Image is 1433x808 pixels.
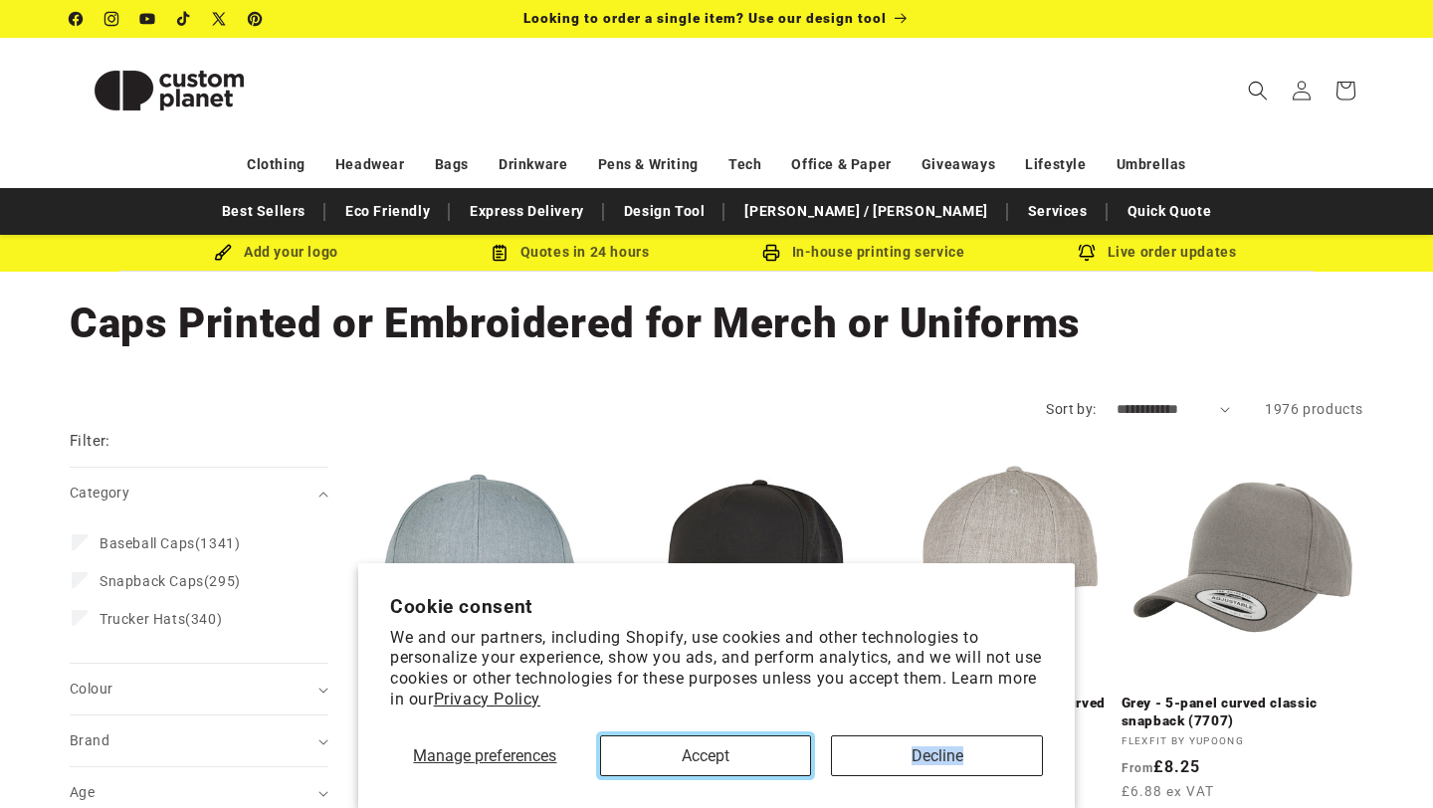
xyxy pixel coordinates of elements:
[390,595,1043,618] h2: Cookie consent
[70,485,129,501] span: Category
[70,46,269,135] img: Custom Planet
[70,715,328,766] summary: Brand (0 selected)
[460,194,594,229] a: Express Delivery
[434,690,540,708] a: Privacy Policy
[1078,244,1096,262] img: Order updates
[1018,194,1098,229] a: Services
[247,147,306,182] a: Clothing
[70,784,95,800] span: Age
[390,628,1043,710] p: We and our partners, including Shopify, use cookies and other technologies to personalize your ex...
[600,735,812,776] button: Accept
[63,38,277,142] a: Custom Planet
[70,732,109,748] span: Brand
[390,735,580,776] button: Manage preferences
[499,147,567,182] a: Drinkware
[734,194,997,229] a: [PERSON_NAME] / [PERSON_NAME]
[100,534,240,552] span: (1341)
[921,147,995,182] a: Giveaways
[791,147,891,182] a: Office & Paper
[100,611,185,627] span: Trucker Hats
[831,735,1043,776] button: Decline
[1118,194,1222,229] a: Quick Quote
[1010,240,1304,265] div: Live order updates
[100,573,204,589] span: Snapback Caps
[100,610,222,628] span: (340)
[728,147,761,182] a: Tech
[70,468,328,518] summary: Category (0 selected)
[491,244,509,262] img: Order Updates Icon
[435,147,469,182] a: Bags
[716,240,1010,265] div: In-house printing service
[100,572,241,590] span: (295)
[762,244,780,262] img: In-house printing
[1046,401,1096,417] label: Sort by:
[100,535,195,551] span: Baseball Caps
[70,430,110,453] h2: Filter:
[129,240,423,265] div: Add your logo
[1025,147,1086,182] a: Lifestyle
[614,194,716,229] a: Design Tool
[423,240,716,265] div: Quotes in 24 hours
[523,10,887,26] span: Looking to order a single item? Use our design tool
[70,681,112,697] span: Colour
[598,147,699,182] a: Pens & Writing
[212,194,315,229] a: Best Sellers
[214,244,232,262] img: Brush Icon
[335,194,440,229] a: Eco Friendly
[413,746,556,765] span: Manage preferences
[70,297,1363,350] h1: Caps Printed or Embroidered for Merch or Uniforms
[335,147,405,182] a: Headwear
[1092,593,1433,808] iframe: Chat Widget
[1236,69,1280,112] summary: Search
[1265,401,1363,417] span: 1976 products
[70,664,328,714] summary: Colour (0 selected)
[1117,147,1186,182] a: Umbrellas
